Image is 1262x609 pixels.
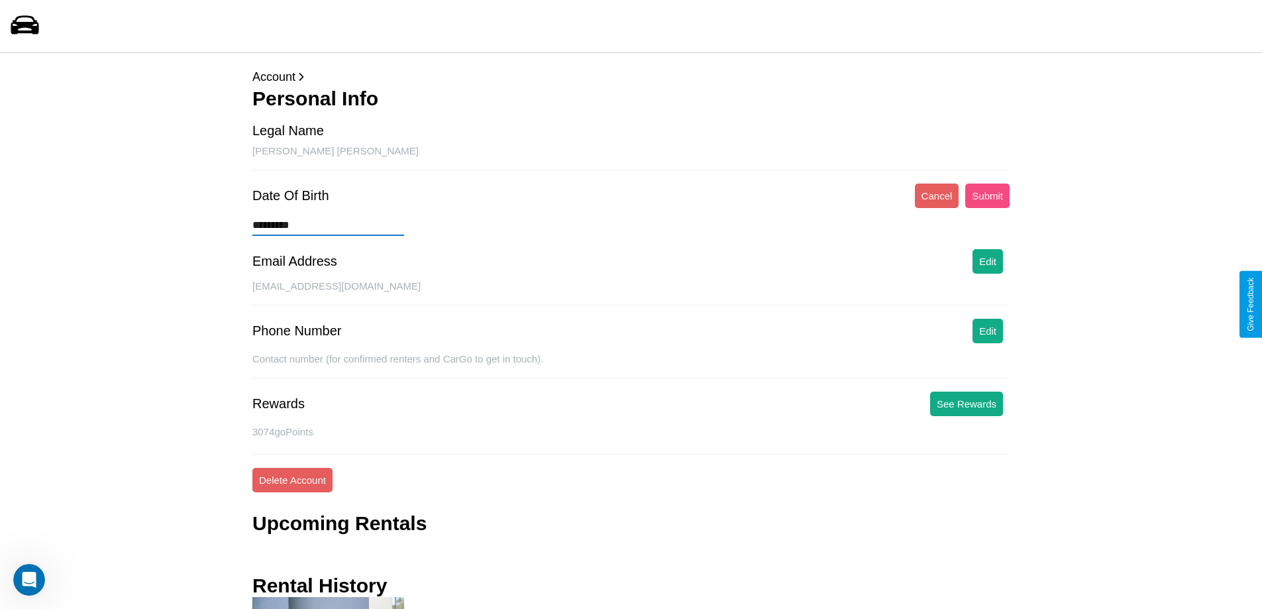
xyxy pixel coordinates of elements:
p: 3074 goPoints [252,423,1010,441]
button: Edit [973,249,1003,274]
div: Email Address [252,254,337,269]
button: Delete Account [252,468,333,492]
button: Submit [965,184,1010,208]
iframe: Intercom live chat [13,564,45,596]
div: Phone Number [252,323,342,339]
button: Cancel [915,184,959,208]
div: [EMAIL_ADDRESS][DOMAIN_NAME] [252,280,1010,305]
h3: Rental History [252,575,387,597]
p: Account [252,66,1010,87]
div: Rewards [252,396,305,412]
div: Contact number (for confirmed renters and CarGo to get in touch). [252,353,1010,378]
div: Legal Name [252,123,324,138]
h3: Upcoming Rentals [252,512,427,535]
button: See Rewards [930,392,1003,416]
div: Date Of Birth [252,188,329,203]
h3: Personal Info [252,87,1010,110]
div: [PERSON_NAME] [PERSON_NAME] [252,145,1010,170]
div: Give Feedback [1246,278,1255,331]
button: Edit [973,319,1003,343]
